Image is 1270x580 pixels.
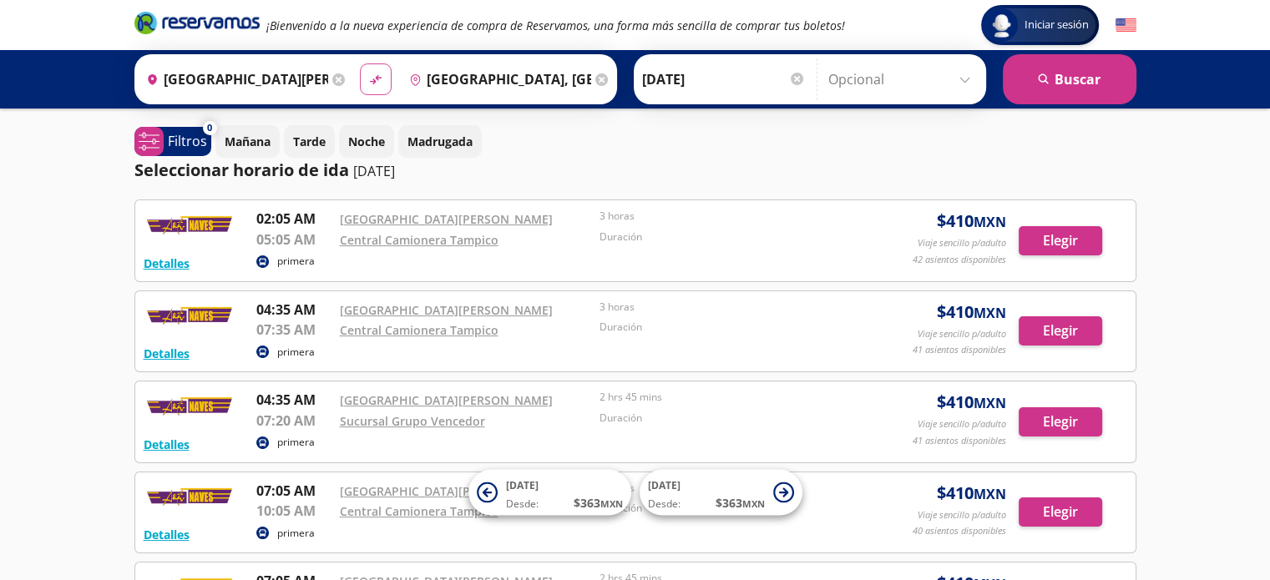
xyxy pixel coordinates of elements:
[256,481,331,501] p: 07:05 AM
[600,411,852,426] p: Duración
[828,58,978,100] input: Opcional
[600,300,852,315] p: 3 horas
[402,58,591,100] input: Buscar Destino
[256,390,331,410] p: 04:35 AM
[144,436,190,453] button: Detalles
[139,58,328,100] input: Buscar Origen
[974,485,1006,503] small: MXN
[600,497,623,510] small: MXN
[600,390,852,405] p: 2 hrs 45 mins
[256,229,331,250] p: 05:05 AM
[468,470,631,516] button: [DATE]Desde:$363MXN
[225,133,271,150] p: Mañana
[348,133,385,150] p: Noche
[340,302,553,318] a: [GEOGRAPHIC_DATA][PERSON_NAME]
[256,320,331,340] p: 07:35 AM
[144,300,235,333] img: RESERVAMOS
[168,131,207,151] p: Filtros
[340,232,498,248] a: Central Camionera Tampico
[277,435,315,450] p: primera
[974,213,1006,231] small: MXN
[600,229,852,245] p: Duración
[742,497,765,510] small: MXN
[144,209,235,242] img: RESERVAMOS
[716,494,765,512] span: $ 363
[134,10,260,40] a: Brand Logo
[215,125,280,158] button: Mañana
[918,327,1006,341] p: Viaje sencillo p/adulto
[144,345,190,362] button: Detalles
[506,497,539,512] span: Desde:
[913,343,1006,357] p: 41 asientos disponibles
[1019,226,1102,255] button: Elegir
[284,125,335,158] button: Tarde
[339,125,394,158] button: Noche
[1116,15,1136,36] button: English
[340,322,498,338] a: Central Camionera Tampico
[974,304,1006,322] small: MXN
[913,524,1006,538] p: 40 asientos disponibles
[600,209,852,224] p: 3 horas
[918,508,1006,522] p: Viaje sencillo p/adulto
[937,209,1006,234] span: $ 410
[277,345,315,360] p: primera
[353,161,395,181] p: [DATE]
[640,470,802,516] button: [DATE]Desde:$363MXN
[974,394,1006,412] small: MXN
[1019,316,1102,345] button: Elegir
[600,320,852,335] p: Duración
[277,254,315,269] p: primera
[506,478,539,492] span: [DATE]
[340,413,485,429] a: Sucursal Grupo Vencedor
[340,211,553,227] a: [GEOGRAPHIC_DATA][PERSON_NAME]
[340,503,498,519] a: Central Camionera Tampico
[398,125,482,158] button: Madrugada
[144,255,190,272] button: Detalles
[144,526,190,543] button: Detalles
[648,478,681,492] span: [DATE]
[574,494,623,512] span: $ 363
[913,434,1006,448] p: 41 asientos disponibles
[1019,407,1102,436] button: Elegir
[937,481,1006,506] span: $ 410
[277,526,315,541] p: primera
[256,300,331,320] p: 04:35 AM
[642,58,806,100] input: Elegir Fecha
[918,236,1006,250] p: Viaje sencillo p/adulto
[266,18,845,33] em: ¡Bienvenido a la nueva experiencia de compra de Reservamos, una forma más sencilla de comprar tus...
[134,158,349,183] p: Seleccionar horario de ida
[648,497,681,512] span: Desde:
[256,209,331,229] p: 02:05 AM
[340,392,553,408] a: [GEOGRAPHIC_DATA][PERSON_NAME]
[256,411,331,431] p: 07:20 AM
[144,390,235,423] img: RESERVAMOS
[340,483,553,499] a: [GEOGRAPHIC_DATA][PERSON_NAME]
[913,253,1006,267] p: 42 asientos disponibles
[1018,17,1095,33] span: Iniciar sesión
[207,121,212,135] span: 0
[407,133,473,150] p: Madrugada
[134,127,211,156] button: 0Filtros
[1003,54,1136,104] button: Buscar
[256,501,331,521] p: 10:05 AM
[1019,497,1102,527] button: Elegir
[937,300,1006,325] span: $ 410
[144,481,235,514] img: RESERVAMOS
[293,133,326,150] p: Tarde
[134,10,260,35] i: Brand Logo
[918,417,1006,431] p: Viaje sencillo p/adulto
[937,390,1006,415] span: $ 410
